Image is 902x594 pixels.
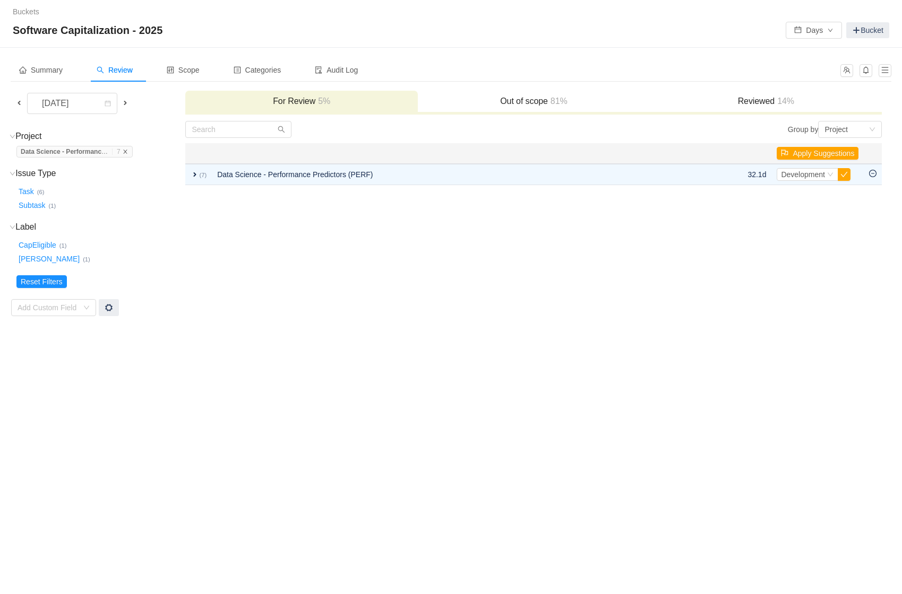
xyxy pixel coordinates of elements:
small: (1) [83,256,90,263]
div: [DATE] [33,93,79,113]
span: Scope [167,66,200,74]
small: (6) [37,189,45,195]
button: icon: bell [860,64,872,77]
span: Review [97,66,133,74]
i: icon: audit [315,66,322,74]
i: icon: down [83,304,90,312]
h3: Project [16,131,184,142]
td: 32.1d [742,164,771,185]
div: Add Custom Field [18,302,78,313]
div: Project [824,121,848,137]
h3: Label [16,222,184,232]
span: 7 [117,148,121,155]
button: icon: team [840,64,853,77]
i: icon: down [10,134,15,139]
span: 81% [548,97,568,106]
td: Data Science - Performance Predictors (PERF) [212,164,710,185]
button: Task [16,183,37,200]
i: icon: close [123,149,128,154]
button: [PERSON_NAME] [16,251,83,268]
button: Reset Filters [16,275,67,288]
span: Software Capitalization - 2025 [13,22,169,39]
i: icon: down [869,126,875,134]
button: icon: check [838,168,851,181]
button: icon: calendarDaysicon: down [786,22,842,39]
i: icon: down [827,171,834,179]
span: expand [191,170,199,179]
i: icon: down [10,171,15,177]
button: CapEligible [16,237,59,254]
span: Summary [19,66,63,74]
button: Subtask [16,197,49,214]
h3: Reviewed [655,96,877,107]
span: … [101,148,108,155]
h3: Out of scope [423,96,645,107]
span: 5% [315,97,330,106]
span: Development [781,170,825,179]
i: icon: minus-circle [869,170,877,177]
i: icon: control [167,66,174,74]
span: Categories [234,66,281,74]
span: Audit Log [315,66,358,74]
i: icon: search [278,126,285,133]
i: icon: profile [234,66,241,74]
strong: Data Science - Performanc [21,148,101,155]
h3: Issue Type [16,168,184,179]
small: (1) [59,242,67,249]
button: icon: menu [879,64,891,77]
a: Bucket [846,22,889,38]
input: Search [185,121,291,138]
i: icon: calendar [105,100,111,108]
a: Buckets [13,7,39,16]
small: (7) [199,172,207,178]
div: Group by [534,121,882,138]
i: icon: down [10,224,15,230]
h3: For Review [191,96,412,107]
button: icon: flagApply Suggestions [777,147,858,160]
small: (1) [49,203,56,209]
i: icon: search [97,66,104,74]
i: icon: home [19,66,27,74]
span: 14% [775,97,794,106]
